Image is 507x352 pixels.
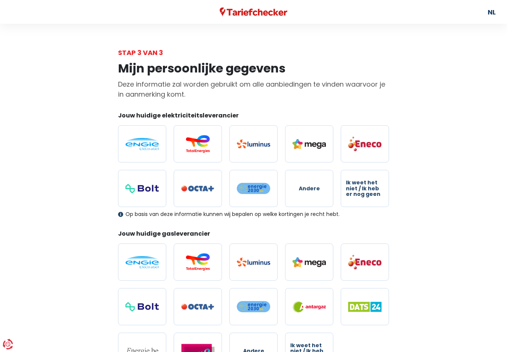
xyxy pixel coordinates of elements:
img: Luminus [237,139,270,148]
img: Engie / Electrabel [125,138,159,150]
img: Dats 24 [348,302,382,312]
legend: Jouw huidige elektriciteitsleverancier [118,111,389,123]
img: Total Energies / Lampiris [181,253,215,271]
img: Luminus [237,258,270,267]
img: Eneco [348,254,382,270]
img: Total Energies / Lampiris [181,135,215,153]
img: Energie2030 [237,301,270,313]
div: Stap 3 van 3 [118,48,389,58]
img: Mega [292,139,326,149]
img: Eneco [348,136,382,152]
h1: Mijn persoonlijke gegevens [118,61,389,75]
img: Engie / Electrabel [125,256,159,268]
img: Antargaz [292,301,326,313]
img: Bolt [125,302,159,311]
img: Octa+ [181,304,215,310]
img: Tariefchecker logo [220,7,287,17]
span: Ik weet het niet / Ik heb er nog geen [346,180,384,197]
span: Andere [299,186,320,191]
p: Deze informatie zal worden gebruikt om alle aanbiedingen te vinden waarvoor je in aanmerking komt. [118,79,389,99]
legend: Jouw huidige gasleverancier [118,229,389,241]
img: Mega [292,257,326,267]
img: Energie2030 [237,183,270,194]
img: Bolt [125,184,159,193]
img: Octa+ [181,185,215,192]
div: Op basis van deze informatie kunnen wij bepalen op welke kortingen je recht hebt. [118,211,389,217]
